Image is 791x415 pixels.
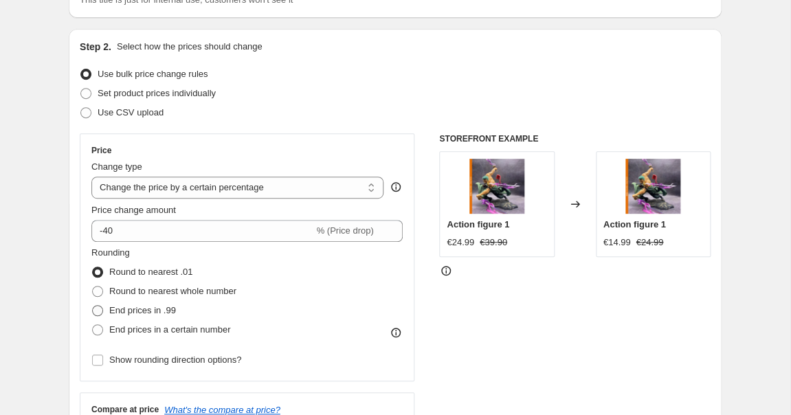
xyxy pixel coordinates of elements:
[109,286,236,296] span: Round to nearest whole number
[469,159,524,214] img: One_Piece_1_80x.png
[439,133,711,144] h6: STOREFRONT EXAMPLE
[98,107,164,117] span: Use CSV upload
[91,220,313,242] input: -15
[91,205,176,215] span: Price change amount
[603,236,631,249] div: €14.99
[109,355,241,365] span: Show rounding direction options?
[91,145,111,156] h3: Price
[117,40,263,54] p: Select how the prices should change
[109,305,176,315] span: End prices in .99
[316,225,373,236] span: % (Price drop)
[625,159,680,214] img: One_Piece_1_80x.png
[480,236,507,249] strike: €39.90
[109,324,230,335] span: End prices in a certain number
[91,161,142,172] span: Change type
[603,219,666,229] span: Action figure 1
[91,247,130,258] span: Rounding
[98,88,216,98] span: Set product prices individually
[447,236,474,249] div: €24.99
[98,69,208,79] span: Use bulk price change rules
[91,404,159,415] h3: Compare at price
[164,405,280,415] button: What's the compare at price?
[447,219,509,229] span: Action figure 1
[636,236,663,249] strike: €24.99
[109,267,192,277] span: Round to nearest .01
[80,40,111,54] h2: Step 2.
[389,180,403,194] div: help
